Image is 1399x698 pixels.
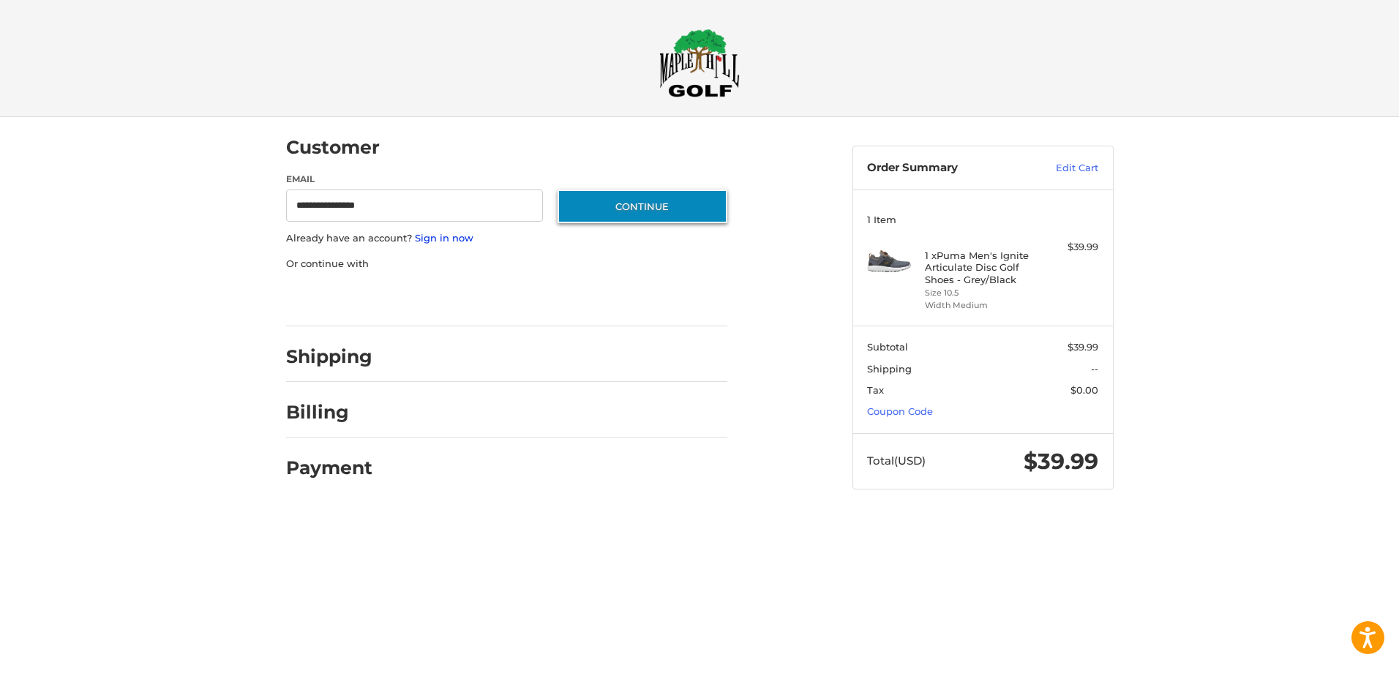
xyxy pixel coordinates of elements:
[286,173,544,186] label: Email
[925,249,1037,285] h4: 1 x Puma Men's Ignite Articulate Disc Golf Shoes - Grey/Black
[1091,363,1098,375] span: --
[925,299,1037,312] li: Width Medium
[286,257,727,271] p: Or continue with
[1070,384,1098,396] span: $0.00
[286,231,727,246] p: Already have an account?
[1068,341,1098,353] span: $39.99
[286,457,372,479] h2: Payment
[1040,240,1098,255] div: $39.99
[405,285,515,312] iframe: PayPal-paylater
[529,285,639,312] iframe: PayPal-venmo
[286,401,372,424] h2: Billing
[867,214,1098,225] h3: 1 Item
[867,384,884,396] span: Tax
[867,454,926,468] span: Total (USD)
[286,136,380,159] h2: Customer
[281,285,391,312] iframe: PayPal-paypal
[1024,161,1098,176] a: Edit Cart
[867,405,933,417] a: Coupon Code
[415,232,473,244] a: Sign in now
[867,161,1024,176] h3: Order Summary
[286,345,372,368] h2: Shipping
[867,363,912,375] span: Shipping
[925,287,1037,299] li: Size 10.5
[659,29,740,97] img: Maple Hill Golf
[867,341,908,353] span: Subtotal
[1024,448,1098,475] span: $39.99
[558,189,727,223] button: Continue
